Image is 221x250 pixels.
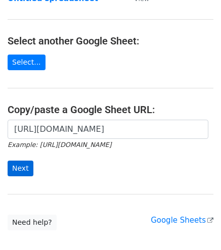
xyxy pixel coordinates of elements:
[8,104,213,116] h4: Copy/paste a Google Sheet URL:
[170,202,221,250] iframe: Chat Widget
[8,215,57,230] a: Need help?
[151,216,213,225] a: Google Sheets
[8,120,208,139] input: Paste your Google Sheet URL here
[8,141,111,148] small: Example: [URL][DOMAIN_NAME]
[8,55,46,70] a: Select...
[8,161,33,176] input: Next
[8,35,213,47] h4: Select another Google Sheet:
